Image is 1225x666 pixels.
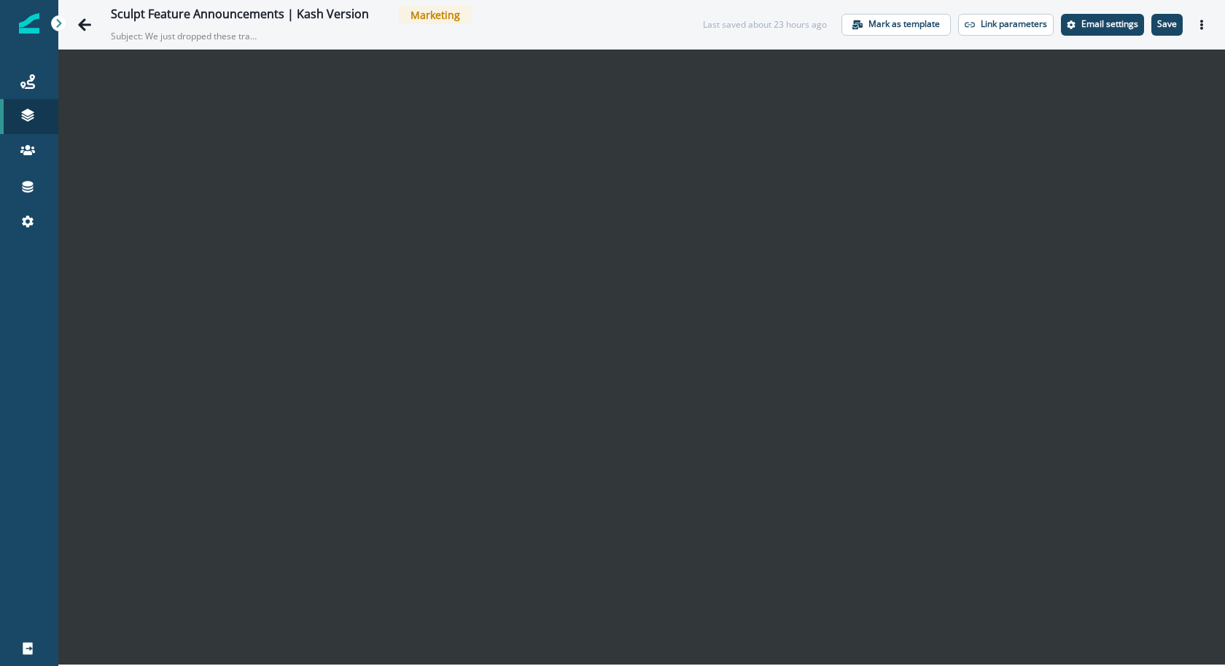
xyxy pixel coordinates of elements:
[1081,19,1138,29] p: Email settings
[1151,14,1183,36] button: Save
[111,24,257,43] p: Subject: We just dropped these transformational features at SCULPT 2025
[868,19,940,29] p: Mark as template
[958,14,1054,36] button: Link parameters
[111,7,369,23] div: Sculpt Feature Announcements | Kash Version
[1190,14,1213,36] button: Actions
[981,19,1047,29] p: Link parameters
[841,14,951,36] button: Mark as template
[703,18,827,31] div: Last saved about 23 hours ago
[399,6,472,24] span: Marketing
[70,10,99,39] button: Go back
[1157,19,1177,29] p: Save
[19,13,39,34] img: Inflection
[1061,14,1144,36] button: Settings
